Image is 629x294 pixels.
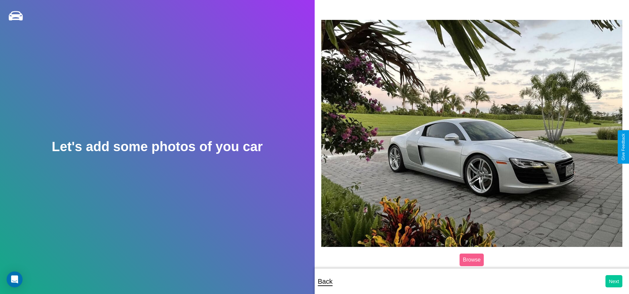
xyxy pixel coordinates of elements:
[321,20,623,247] img: posted
[52,139,263,154] h2: Let's add some photos of you car
[7,271,23,287] div: Open Intercom Messenger
[318,275,333,287] p: Back
[621,134,626,160] div: Give Feedback
[460,254,484,266] label: Browse
[605,275,622,287] button: Next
